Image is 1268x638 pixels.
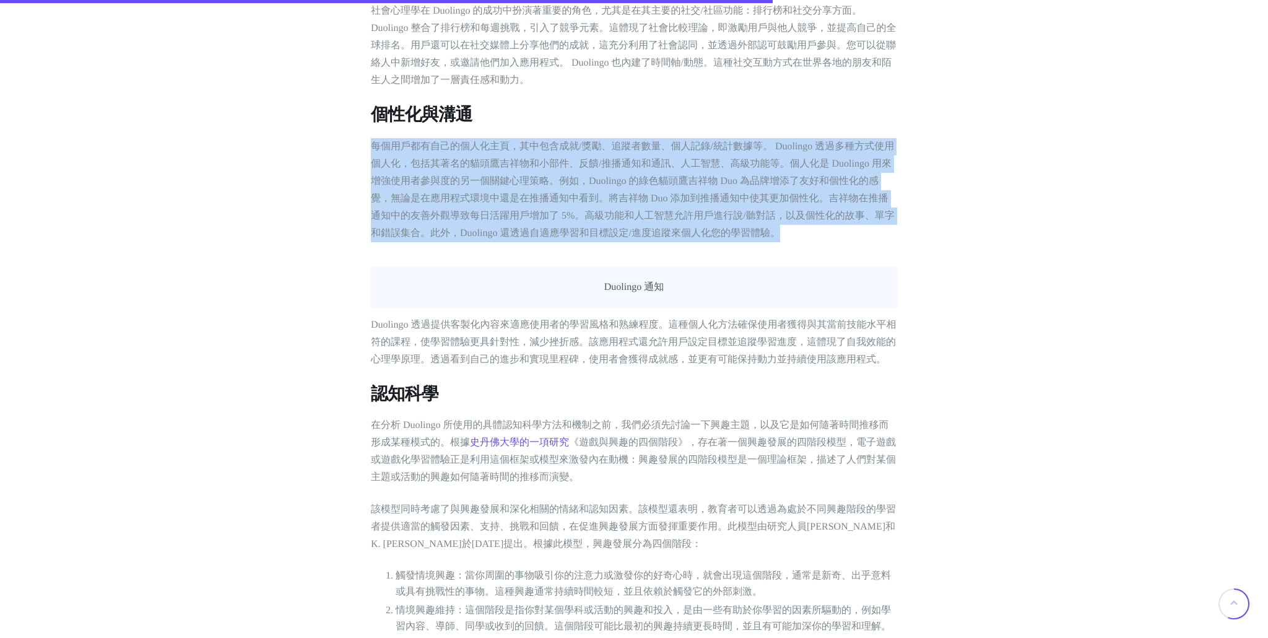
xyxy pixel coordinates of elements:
font: 社會心理學在 Duolingo 的成功中扮演著重要的角色，尤其是在其主要的社交/社區功能：排行榜和社交分享方面。 Duolingo 整合了排行榜和每週挑戰，引入了競爭元素。這體現了社會比較理論，... [371,6,896,85]
font: Duolingo 通知 [604,282,664,292]
font: 《遊戲與興趣的四個階段》，存在著一個興趣發展的四階段模型，電子遊戲或遊戲化學習體驗正是利用這個框架或模型來激發內在動機：興趣發展的四階段模型是一個理論框架，描述了人們對某個主題或活動的興趣如何隨... [371,437,896,483]
font: 認知科學 [371,385,438,404]
a: 史丹佛大學的一項研究 [470,437,569,448]
font: Duolingo 透過提供客製化內容來適應使用者的學習風格和熟練程度。這種個人化方法確保使用者獲得與其當前技能水平相符的課程，使學習體驗更具針對性，減少挫折感。該應用程式還允許用戶設定目標並追蹤... [371,320,896,365]
font: 每個用戶都有自己的個人化主頁，其中包含成就/獎勵、追蹤者數量、個人記錄/統計數據等。 Duolingo 透過多種方式使用個人化，包括其著名的貓頭鷹吉祥物和小部件、反饋/推播通知和通訊、人工智慧、... [371,141,895,238]
font: 該模型同時考慮了與興趣發展和深化相關的情緒和認知因素。該模型還表明，教育者可以透過為處於不同興趣階段的學習者提供適當的觸發因素、支持、挑戰和回饋，在促進興趣發展方面發揮重要作用。此模型由研究人員... [371,504,896,549]
font: 個性化與溝通 [371,105,472,125]
font: 在分析 Duolingo 所使用的具體認知科學方法和機​​制之前，我們必須先討論一下興趣主題，以及它是如何隨著時間推移而形成某種模式的。根據 [371,420,888,448]
font: 情境興趣維持：這個階段是指你對某個學科或活動的興趣和投入，是由一些有助於你學習的因素所驅動的，例如學習內容、導師、同學或收到的回饋。這個階段可能比最初的興趣持續更長時間，並且有可能加深你的學習和理解。 [396,605,891,632]
font: 觸發情境興趣：當你周圍的事物吸引你的注意力或激發你的好奇心時，就會出現這個階段，通常是新奇、出乎意料或具有挑戰性的事物。這種興趣通常持續時間較短，並且依賴於觸發它的外部刺激。 [396,570,891,597]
